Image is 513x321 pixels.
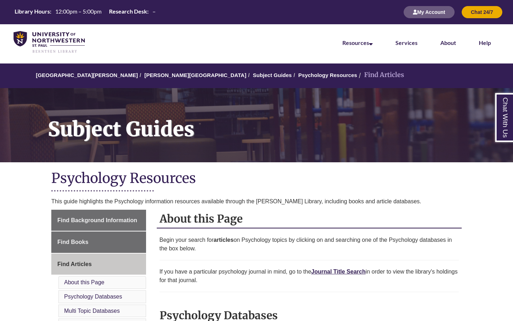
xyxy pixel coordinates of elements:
a: Find Books [51,231,146,253]
a: Multi Topic Databases [64,308,120,314]
span: Find Articles [57,261,92,267]
a: Journal Title Search [311,269,366,275]
strong: articles [214,237,234,243]
a: About [440,39,456,46]
a: [GEOGRAPHIC_DATA][PERSON_NAME] [36,72,138,78]
a: Hours Today [12,7,159,17]
img: UNWSP Library Logo [14,31,85,53]
h1: Subject Guides [40,88,513,153]
span: This guide highlights the Psychology information resources available through the [PERSON_NAME] Li... [51,198,421,204]
button: Chat 24/7 [462,6,502,18]
span: – [152,8,156,15]
span: Find Background Information [57,217,137,223]
a: Services [395,39,418,46]
span: 12:00pm – 5:00pm [55,8,102,15]
a: [PERSON_NAME][GEOGRAPHIC_DATA] [144,72,246,78]
th: Research Desk: [106,7,150,15]
a: My Account [404,9,455,15]
a: Chat 24/7 [462,9,502,15]
li: Find Articles [357,70,404,80]
h2: About this Page [157,210,462,229]
a: Psychology Resources [298,72,357,78]
h1: Psychology Resources [51,169,462,188]
a: Subject Guides [253,72,292,78]
a: About this Page [64,279,104,285]
p: If you have a particular psychology journal in mind, go to the in order to view the library's hol... [160,267,459,285]
a: Resources [342,39,373,46]
span: Find Books [57,239,88,245]
button: My Account [404,6,455,18]
a: Psychology Databases [64,294,122,300]
a: Find Articles [51,254,146,275]
table: Hours Today [12,7,159,16]
a: Help [479,39,491,46]
p: Begin your search for on Psychology topics by clicking on and searching one of the Psychology dat... [160,236,459,253]
a: Find Background Information [51,210,146,231]
th: Library Hours: [12,7,52,15]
